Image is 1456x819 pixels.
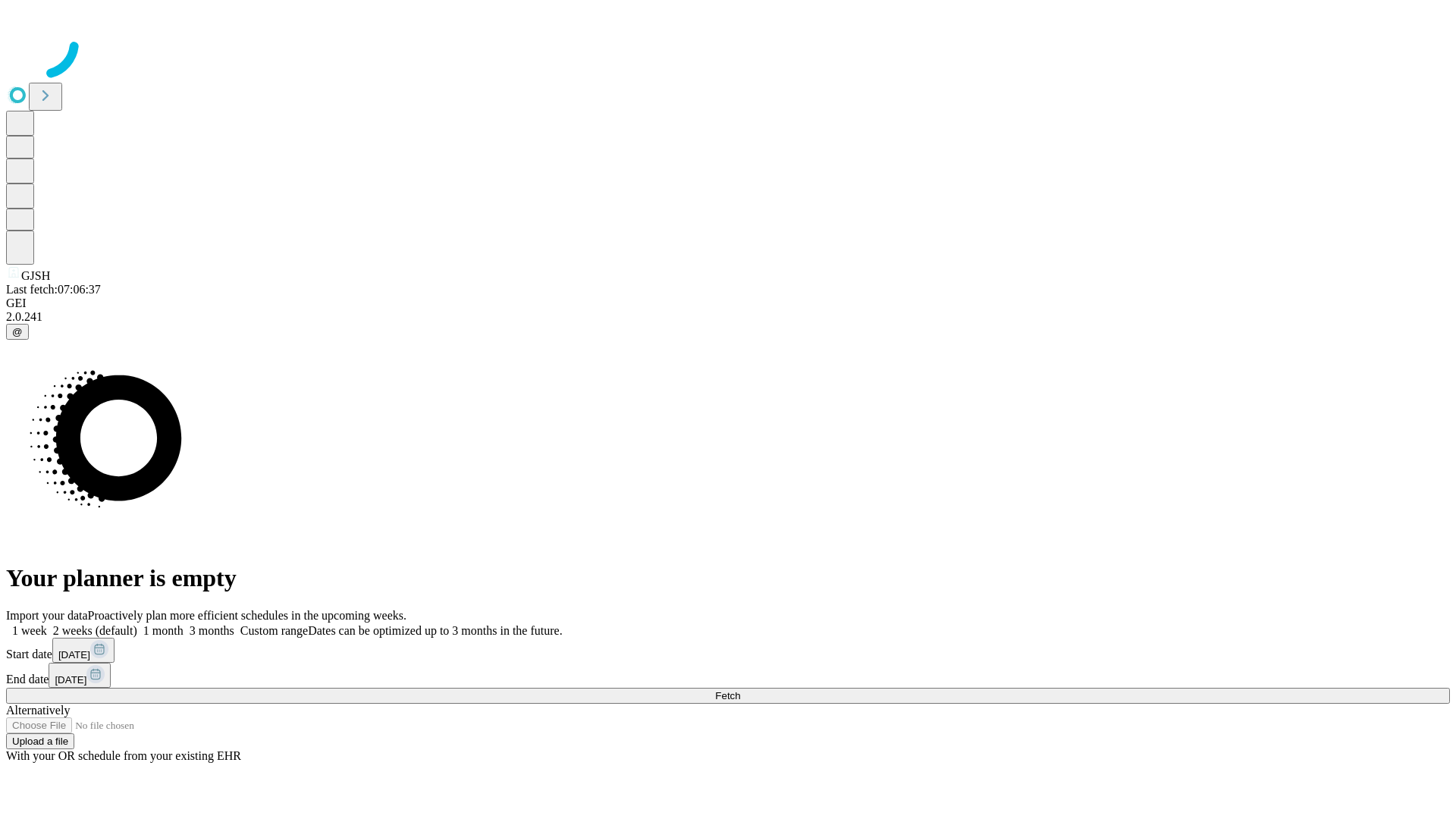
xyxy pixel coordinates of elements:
[6,609,88,622] span: Import your data
[6,324,29,340] button: @
[6,638,1450,663] div: Start date
[308,624,562,637] span: Dates can be optimized up to 3 months in the future.
[49,663,111,688] button: [DATE]
[58,649,90,661] span: [DATE]
[88,609,406,622] span: Proactively plan more efficient schedules in the upcoming weeks.
[715,690,740,701] span: Fetch
[6,688,1450,704] button: Fetch
[240,624,308,637] span: Custom range
[55,674,86,686] span: [DATE]
[6,297,1450,310] div: GEI
[6,663,1450,688] div: End date
[6,564,1450,592] h1: Your planner is empty
[21,269,50,282] span: GJSH
[6,283,101,296] span: Last fetch: 07:06:37
[6,704,70,717] span: Alternatively
[12,326,23,337] span: @
[6,310,1450,324] div: 2.0.241
[190,624,234,637] span: 3 months
[52,638,115,663] button: [DATE]
[6,749,241,762] span: With your OR schedule from your existing EHR
[143,624,184,637] span: 1 month
[12,624,47,637] span: 1 week
[6,733,74,749] button: Upload a file
[53,624,137,637] span: 2 weeks (default)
